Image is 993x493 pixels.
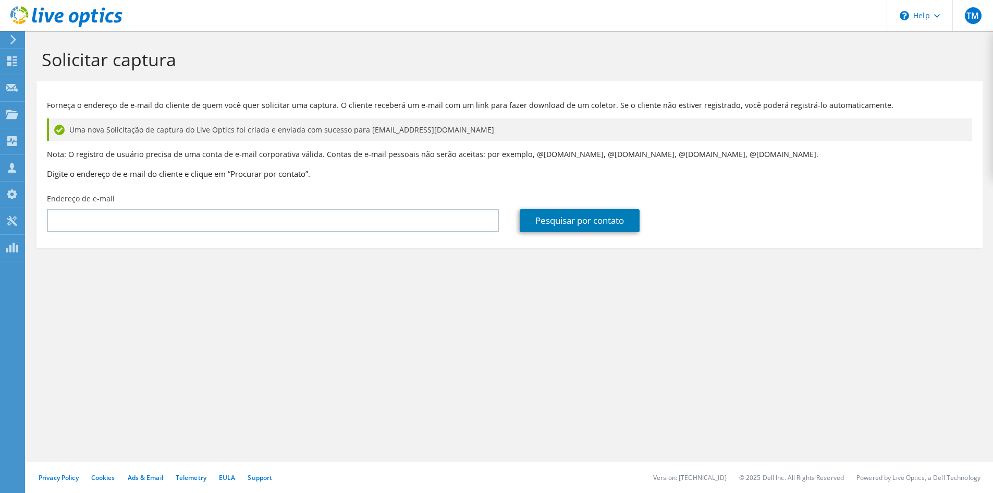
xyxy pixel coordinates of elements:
a: Cookies [91,473,115,482]
p: Nota: O registro de usuário precisa de uma conta de e-mail corporativa válida. Contas de e-mail p... [47,149,972,160]
a: Ads & Email [128,473,163,482]
svg: \n [900,11,909,20]
span: Uma nova Solicitação de captura do Live Optics foi criada e enviada com sucesso para [EMAIL_ADDRE... [69,124,494,136]
span: TM [965,7,982,24]
li: Version: [TECHNICAL_ID] [653,473,727,482]
a: Pesquisar por contato [520,209,640,232]
a: Support [248,473,272,482]
a: Telemetry [176,473,206,482]
h3: Digite o endereço de e-mail do cliente e clique em “Procurar por contato”. [47,168,972,179]
li: © 2025 Dell Inc. All Rights Reserved [739,473,844,482]
a: EULA [219,473,235,482]
label: Endereço de e-mail [47,194,115,204]
h1: Solicitar captura [42,49,972,70]
li: Powered by Live Optics, a Dell Technology [856,473,980,482]
p: Forneça o endereço de e-mail do cliente de quem você quer solicitar uma captura. O cliente recebe... [47,100,972,111]
a: Privacy Policy [39,473,79,482]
